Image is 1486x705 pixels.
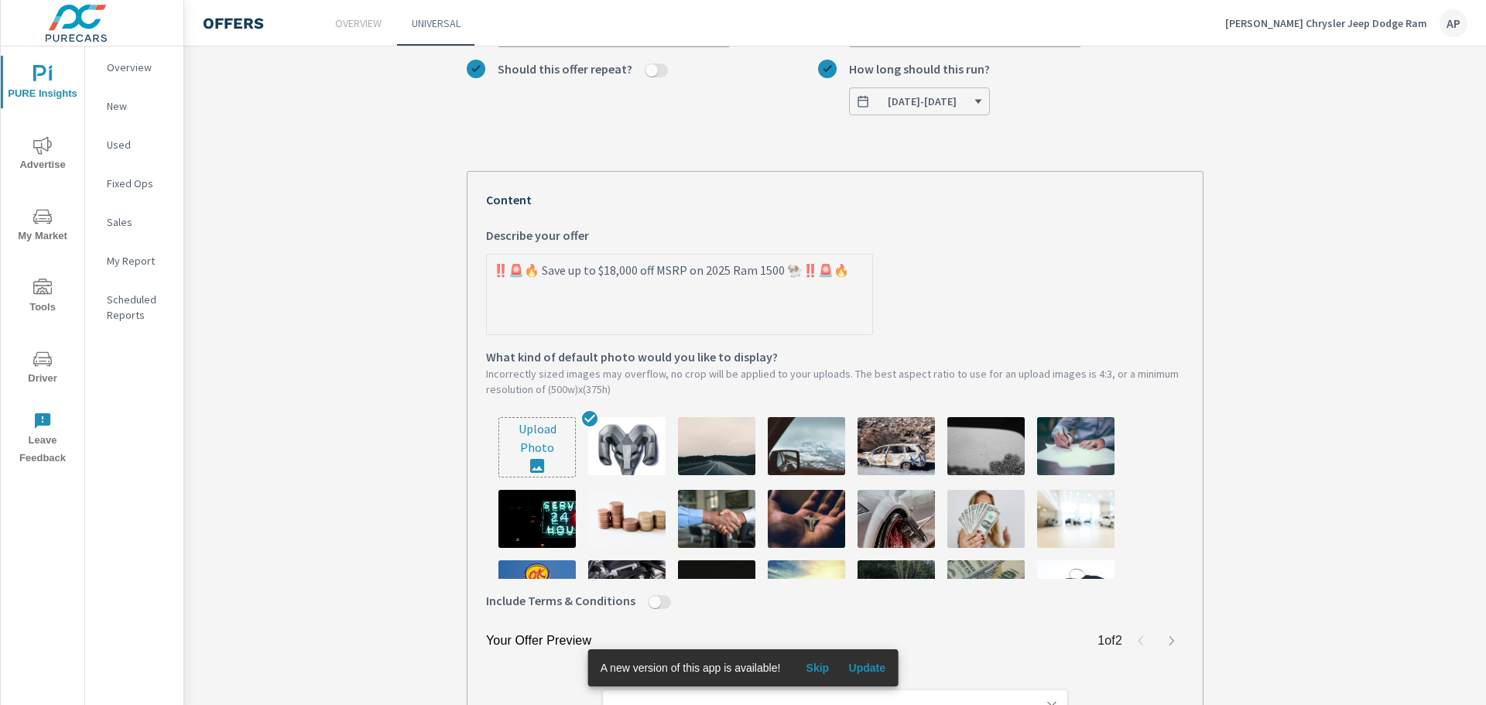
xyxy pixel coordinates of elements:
img: description [678,560,755,618]
img: description [1037,560,1114,618]
img: description [768,560,845,618]
p: Overview [335,15,382,31]
button: Update [842,655,892,680]
p: Sales [107,214,171,230]
img: description [858,417,935,475]
div: Used [85,133,183,156]
p: 1 of 2 [1097,631,1122,650]
p: Your Offer Preview [486,631,591,650]
img: description [768,417,845,475]
p: Content [486,190,1184,209]
h4: Offers [203,14,264,33]
span: How long should this run? [849,60,990,78]
img: description [678,417,755,475]
div: Scheduled Reports [85,288,183,327]
img: description [498,490,576,548]
p: Universal [412,15,461,31]
button: Skip [793,655,842,680]
img: description [947,417,1025,475]
span: What kind of default photo would you like to display? [486,347,778,366]
span: PURE Insights [5,65,80,103]
img: description [588,560,666,618]
span: A new version of this app is available! [601,662,781,674]
p: Fixed Ops [107,176,171,191]
span: Advertise [5,136,80,174]
div: My Report [85,249,183,272]
span: Skip [799,661,836,675]
span: Driver [5,350,80,388]
div: Fixed Ops [85,172,183,195]
img: description [768,490,845,548]
p: Incorrectly sized images may overflow, no crop will be applied to your uploads. The best aspect r... [486,366,1184,397]
img: description [858,490,935,548]
p: [PERSON_NAME] Chrysler Jeep Dodge Ram [1225,16,1427,30]
button: Include Terms & Conditions [649,595,661,609]
span: Update [848,661,885,675]
p: Used [107,137,171,152]
button: Should this offer repeat? [645,63,658,77]
p: New [107,98,171,114]
div: Overview [85,56,183,79]
span: Tools [5,279,80,317]
img: description [678,490,755,548]
span: [DATE] - [DATE] [888,94,957,108]
div: AP [1440,9,1467,37]
img: description [1037,417,1114,475]
p: My Report [107,253,171,269]
p: Scheduled Reports [107,292,171,323]
div: nav menu [1,46,84,474]
button: How long should this run? [849,87,990,115]
div: New [85,94,183,118]
span: Leave Feedback [5,412,80,467]
p: Overview [107,60,171,75]
img: description [947,560,1025,618]
img: description [588,490,666,548]
span: My Market [5,207,80,245]
img: description [858,560,935,618]
span: Include Terms & Conditions [486,591,635,610]
div: Sales [85,210,183,234]
span: Should this offer repeat? [498,60,632,78]
textarea: Describe your offer [487,257,872,334]
img: description [1037,490,1114,548]
span: Describe your offer [486,226,589,245]
img: description [498,560,576,618]
img: description [947,490,1025,548]
img: description [588,417,666,475]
